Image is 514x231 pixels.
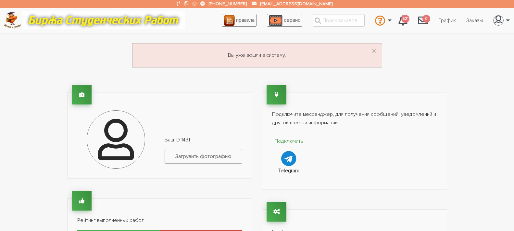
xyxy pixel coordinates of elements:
[222,14,257,27] a: правила
[272,137,306,146] p: Подключить
[236,17,255,23] span: правила
[393,12,413,29] a: 521
[4,12,21,29] img: logo-c4363faeb99b52c628a42810ed6dfb4293a56d4e4775eb116515dfe7f33672af.png
[272,110,437,127] p: Подключите мессенджер, для получения сообщений, уведомлений и другой важной информации.
[260,1,332,6] a: [EMAIL_ADDRESS][DOMAIN_NAME]
[313,14,365,27] input: Поиск заказов
[413,12,433,29] a: 0
[284,17,300,23] span: сервис
[461,14,488,27] a: Заказы
[22,11,185,29] img: motto-12e01f5a76059d5f6a28199ef077b1f78e012cfde436ab5cf1d4517935686d32.gif
[224,15,235,26] img: agreement_icon-feca34a61ba7f3d1581b08bc946b2ec1ccb426f67415f344566775c155b7f62c.png
[278,167,299,174] strong: Telegram
[77,216,242,225] p: Рейтинг выполненных работ
[371,45,377,57] span: ×
[371,46,377,56] button: Dismiss alert
[165,149,242,164] label: Загрузить фотографию
[269,15,282,26] img: play_icon-49f7f135c9dc9a03216cfdbccbe1e3994649169d890fb554cedf0eac35a01ba8.png
[272,137,306,166] a: Подключить
[433,14,461,27] a: График
[160,136,247,169] div: Ваш ID 1431
[209,1,247,6] a: [PHONE_NUMBER]
[267,14,302,27] a: сервис
[140,51,374,60] p: Вы уже вошли в систему.
[422,15,430,23] span: 0
[401,15,409,23] span: 521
